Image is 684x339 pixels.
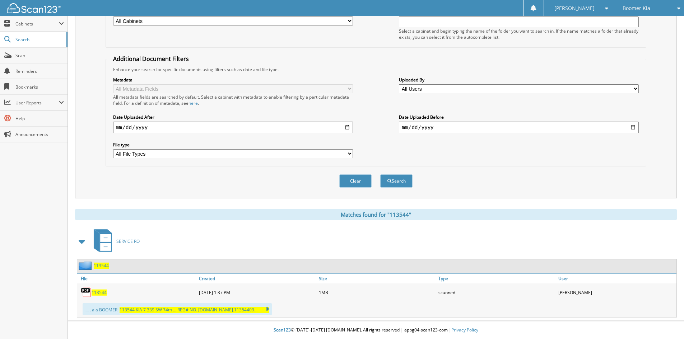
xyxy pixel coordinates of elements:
img: PDF.png [81,287,92,298]
a: File [77,274,197,283]
img: scan123-logo-white.svg [7,3,61,13]
span: 113544 [234,307,249,313]
span: Bookmarks [15,84,64,90]
a: 113544 [92,289,107,296]
span: Announcements [15,131,64,137]
iframe: Chat Widget [648,305,684,339]
div: scanned [437,285,557,300]
span: Scan [15,52,64,58]
span: [PERSON_NAME] [554,6,595,10]
input: end [399,122,639,133]
label: Metadata [113,77,353,83]
div: Select a cabinet and begin typing the name of the folder you want to search in. If the name match... [399,28,639,40]
span: Help [15,116,64,122]
label: Date Uploaded After [113,114,353,120]
div: Enhance your search for specific documents using filters such as date and file type. [110,66,642,72]
div: [DATE] 1:37 PM [197,285,317,300]
button: Clear [339,174,372,188]
a: Privacy Policy [451,327,478,333]
a: Size [317,274,437,283]
a: Created [197,274,317,283]
div: ... . a a BOOMER i [83,303,272,315]
span: User Reports [15,100,59,106]
label: Date Uploaded Before [399,114,639,120]
button: Search [380,174,413,188]
span: Reminders [15,68,64,74]
l4: 113544 KIA 7 339 SW 74th ... REG# NO. [DOMAIN_NAME]. 09... [120,307,269,313]
label: Uploaded By [399,77,639,83]
a: Type [437,274,557,283]
span: Scan123 [274,327,291,333]
a: here [189,100,198,106]
legend: Additional Document Filters [110,55,192,63]
div: [PERSON_NAME] [557,285,676,300]
a: SERVICE RO [89,227,140,255]
label: File type [113,142,353,148]
div: All metadata fields are searched by default. Select a cabinet with metadata to enable filtering b... [113,94,353,106]
div: 1MB [317,285,437,300]
a: User [557,274,676,283]
div: Matches found for "113544" [75,209,677,220]
span: Search [15,37,63,43]
img: folder2.png [79,261,94,270]
span: Boomer Kia [623,6,650,10]
div: © [DATE]-[DATE] [DOMAIN_NAME]. All rights reserved | appg04-scan123-com | [68,321,684,339]
input: start [113,122,353,133]
a: 113544 [94,263,109,269]
span: SERVICE RO [116,238,140,244]
span: Cabinets [15,21,59,27]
